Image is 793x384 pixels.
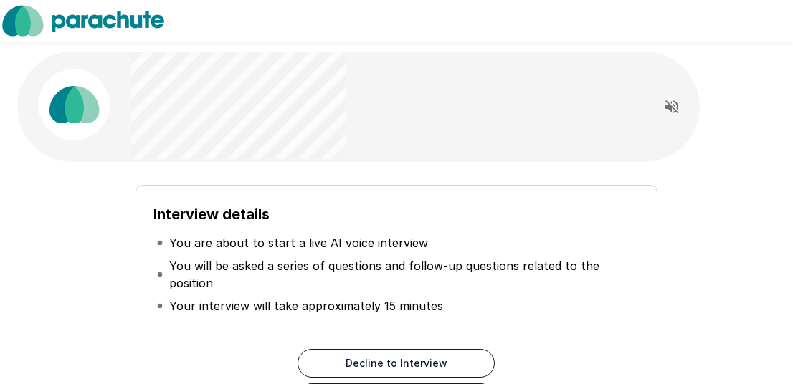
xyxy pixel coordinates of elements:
[298,349,495,378] button: Decline to Interview
[38,69,110,140] img: parachute_avatar.png
[169,234,428,251] p: You are about to start a live AI voice interview
[169,257,636,292] p: You will be asked a series of questions and follow-up questions related to the position
[169,297,443,315] p: Your interview will take approximately 15 minutes
[657,92,686,121] button: Read questions aloud
[153,206,270,223] b: Interview details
